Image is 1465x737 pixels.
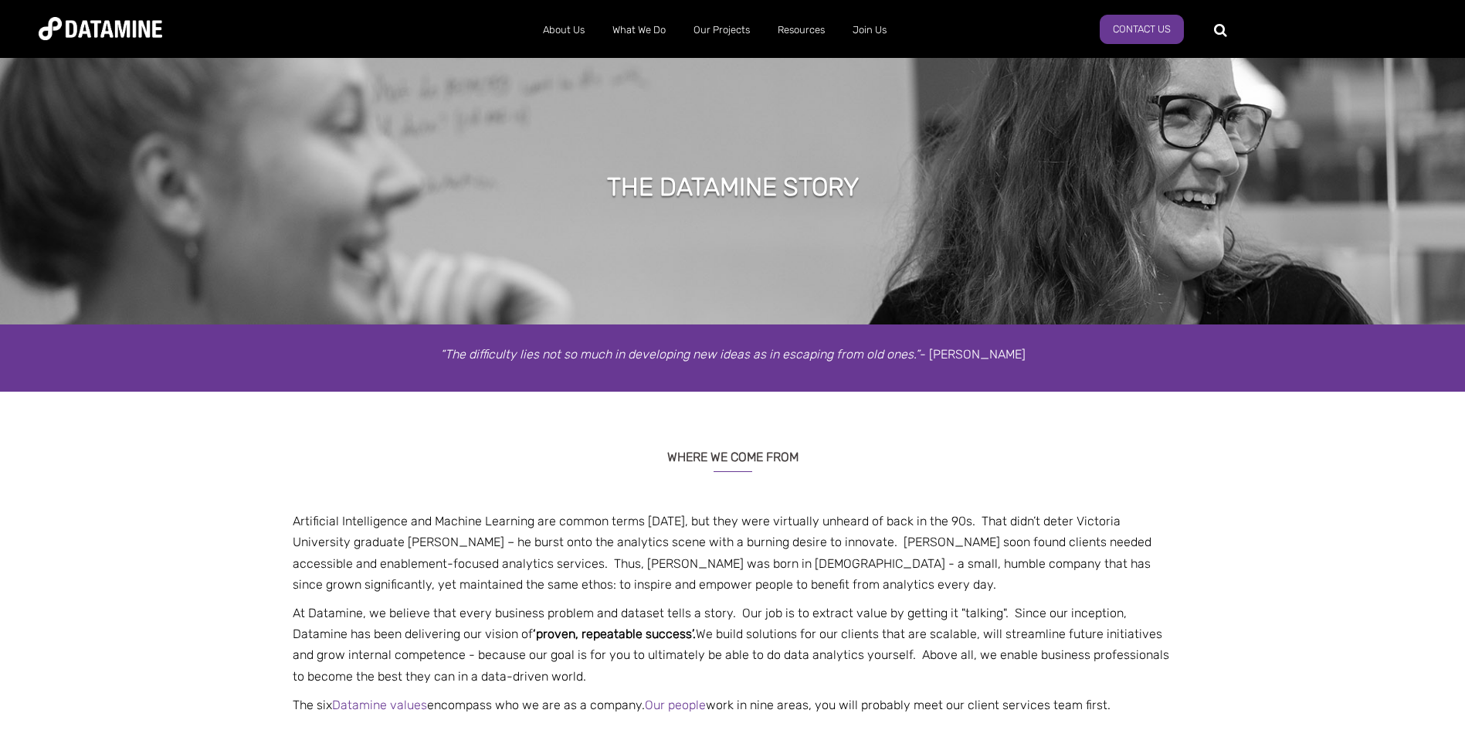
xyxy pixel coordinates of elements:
[281,603,1185,687] p: At Datamine, we believe that every business problem and dataset tells a story. Our job is to extr...
[607,170,859,204] h1: THE DATAMINE STORY
[281,695,1185,715] p: The six encompass who we are as a company. work in nine areas, you will probably meet our client ...
[529,10,599,50] a: About Us
[39,17,162,40] img: Datamine
[680,10,764,50] a: Our Projects
[533,627,696,641] span: ‘proven, repeatable success’.
[281,344,1185,365] p: - [PERSON_NAME]
[440,347,920,362] em: “The difficulty lies not so much in developing new ideas as in escaping from old ones.”
[332,698,427,712] a: Datamine values
[839,10,900,50] a: Join Us
[645,698,706,712] a: Our people
[1100,15,1184,44] a: Contact Us
[599,10,680,50] a: What We Do
[281,511,1185,595] p: Artificial Intelligence and Machine Learning are common terms [DATE], but they were virtually unh...
[281,430,1185,472] h3: WHERE WE COME FROM
[764,10,839,50] a: Resources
